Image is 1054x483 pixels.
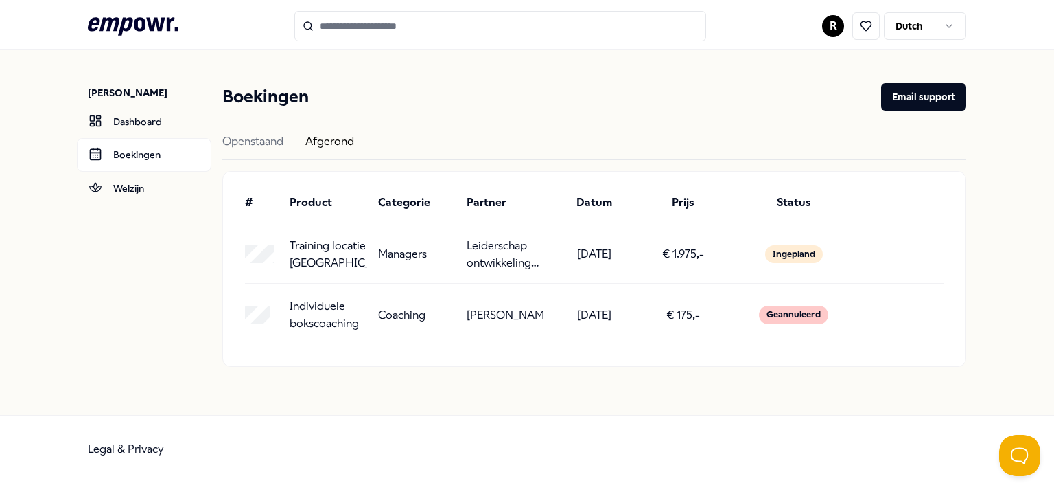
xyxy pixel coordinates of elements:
[467,237,544,272] p: Leiderschap ontwikkeling en persoonlijke effectiviteit (deel 1); is wat ik doe effectief?
[759,306,828,324] div: Geannuleerd
[999,435,1040,476] iframe: Help Scout Beacon - Open
[733,194,855,212] div: Status
[822,15,844,37] button: R
[290,237,367,272] p: Training locatie [GEOGRAPHIC_DATA]/[GEOGRAPHIC_DATA]
[305,133,354,159] div: Afgerond
[378,194,456,212] div: Categorie
[881,83,966,111] button: Email support
[290,194,367,212] div: Product
[222,133,283,159] div: Openstaand
[88,442,164,456] a: Legal & Privacy
[662,245,704,263] p: € 1.975,-
[644,194,722,212] div: Prijs
[577,245,611,263] p: [DATE]
[290,297,367,333] p: Individuele bokscoaching
[245,194,279,212] div: #
[378,306,425,324] p: Coaching
[467,306,544,324] p: [PERSON_NAME]
[765,245,823,263] div: Ingepland
[77,138,211,171] a: Boekingen
[555,194,633,212] div: Datum
[77,105,211,138] a: Dashboard
[88,86,211,100] p: [PERSON_NAME]
[222,83,309,111] h1: Boekingen
[666,306,700,324] p: € 175,-
[577,306,611,324] p: [DATE]
[467,194,544,212] div: Partner
[294,11,706,41] input: Search for products, categories or subcategories
[77,172,211,205] a: Welzijn
[378,245,427,263] p: Managers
